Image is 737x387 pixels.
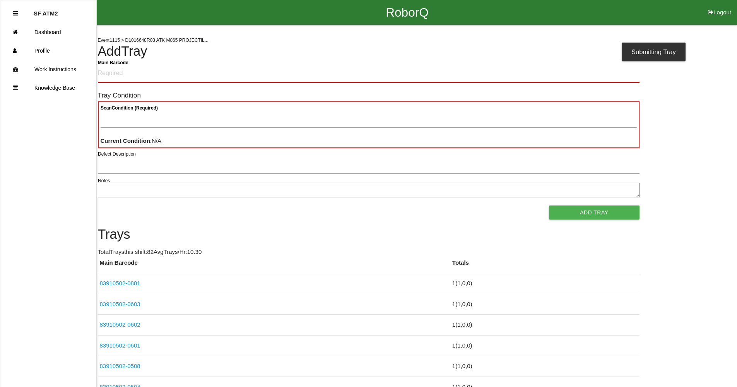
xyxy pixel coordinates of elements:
td: 1 ( 1 , 0 , 0 ) [450,315,640,336]
label: Notes [98,177,110,184]
a: 83910502-0602 [100,321,140,328]
td: 1 ( 1 , 0 , 0 ) [450,273,640,294]
h6: Tray Condition [98,92,640,99]
a: Profile [0,41,96,60]
div: Close [13,4,18,23]
div: Submitting Tray [622,43,686,61]
th: Main Barcode [98,259,450,273]
input: Required [98,65,640,83]
b: Current Condition [101,137,150,144]
td: 1 ( 1 , 0 , 0 ) [450,356,640,377]
h4: Add Tray [98,44,640,59]
p: Total Trays this shift: 82 Avg Trays /Hr: 10.30 [98,248,640,257]
label: Defect Description [98,151,136,158]
b: Main Barcode [98,60,128,65]
a: Work Instructions [0,60,96,79]
th: Totals [450,259,640,273]
p: SF ATM2 [34,4,58,17]
td: 1 ( 1 , 0 , 0 ) [450,294,640,315]
a: Knowledge Base [0,79,96,97]
h4: Trays [98,227,640,242]
td: 1 ( 1 , 0 , 0 ) [450,335,640,356]
a: 83910502-0508 [100,363,140,369]
button: Add Tray [549,205,639,219]
a: 83910502-0601 [100,342,140,349]
b: Scan Condition (Required) [101,105,158,111]
a: 83910502-0603 [100,301,140,307]
a: Dashboard [0,23,96,41]
span: : N/A [101,137,162,144]
span: Event 1115 > D1016648R03 ATK M865 PROJECTIL... [98,38,209,43]
a: 83910502-0881 [100,280,140,286]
